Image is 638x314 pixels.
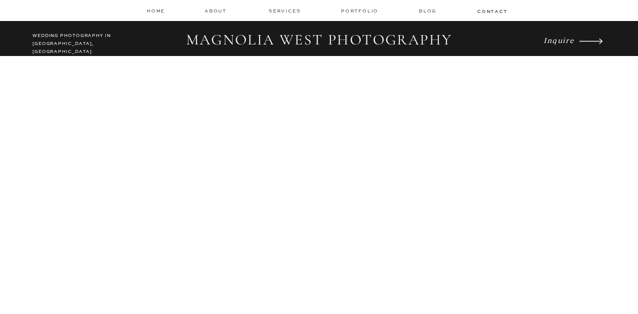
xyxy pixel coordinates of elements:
[544,33,577,47] a: Inquire
[32,32,121,50] h2: WEDDING PHOTOGRAPHY IN [GEOGRAPHIC_DATA], [GEOGRAPHIC_DATA]
[341,7,380,14] a: Portfolio
[179,31,459,50] h2: MAGNOLIA WEST PHOTOGRAPHY
[419,7,439,14] a: Blog
[205,7,230,14] a: about
[147,7,166,14] a: home
[477,8,506,14] a: contact
[110,254,528,290] i: Timeless Images & an Unparalleled Experience
[269,7,302,14] a: services
[544,35,574,44] i: Inquire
